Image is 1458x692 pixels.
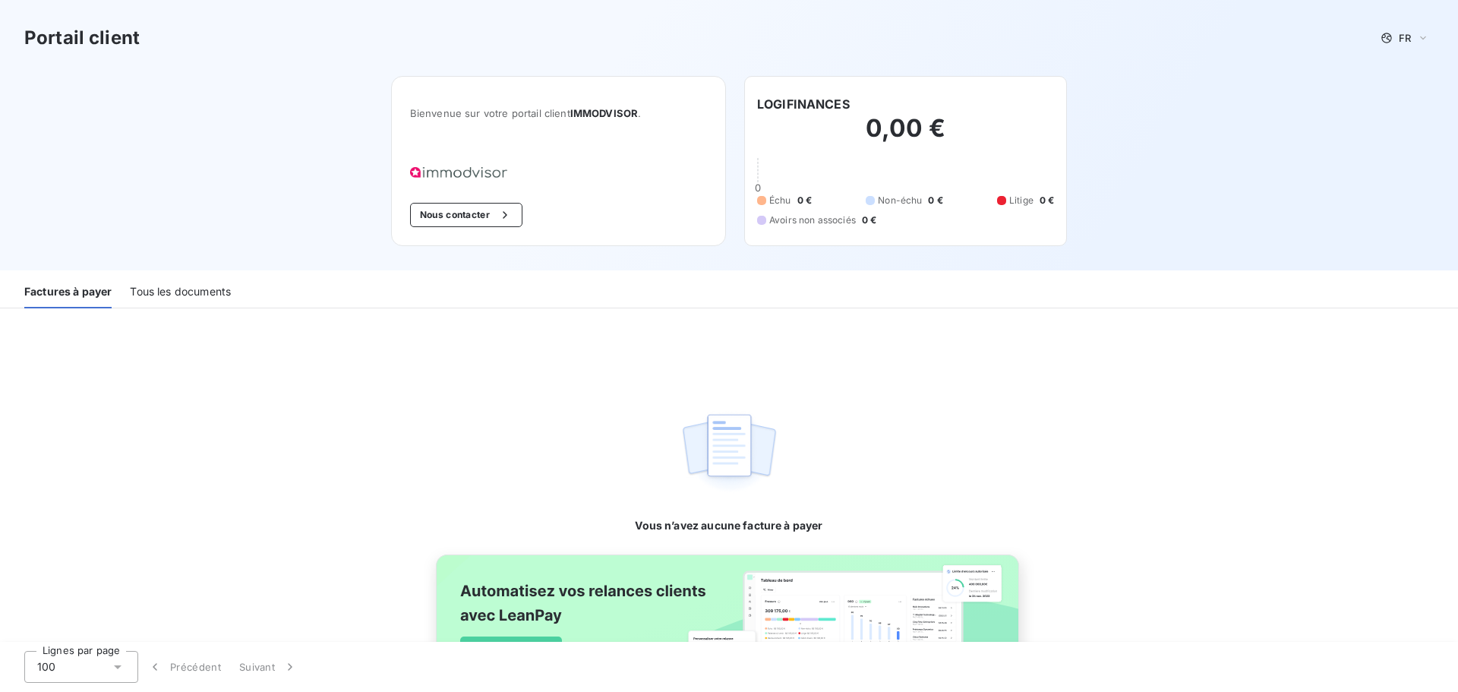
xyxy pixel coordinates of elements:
span: Non-échu [878,194,922,207]
img: Company logo [410,167,507,179]
h2: 0,00 € [757,113,1054,159]
span: Bienvenue sur votre portail client . [410,107,707,119]
button: Précédent [138,651,230,683]
span: 0 € [862,213,876,227]
span: Avoirs non associés [769,213,856,227]
span: 0 € [928,194,942,207]
span: 100 [37,659,55,675]
span: 0 [755,182,761,194]
img: empty state [680,406,778,500]
span: Vous n’avez aucune facture à payer [635,518,822,533]
h6: LOGIFINANCES [757,95,850,113]
span: 0 € [1040,194,1054,207]
div: Tous les documents [130,276,231,308]
button: Nous contacter [410,203,522,227]
span: Échu [769,194,791,207]
span: Litige [1009,194,1034,207]
h3: Portail client [24,24,140,52]
div: Factures à payer [24,276,112,308]
span: FR [1399,32,1411,44]
span: 0 € [797,194,812,207]
span: IMMODVISOR [570,107,639,119]
button: Suivant [230,651,307,683]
